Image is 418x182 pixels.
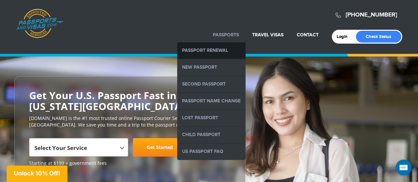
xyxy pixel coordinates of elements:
a: Check Status [356,31,401,43]
a: Passport Name Change [177,93,246,109]
a: Second Passport [177,76,246,92]
span: Unlock 10% Off! [14,170,60,177]
a: New Passport [177,59,246,76]
a: Passport Renewal [177,42,246,59]
a: Travel Visas [252,32,284,38]
a: Child Passport [177,127,246,143]
span: Select Your Service [29,138,128,157]
a: Passports & [DOMAIN_NAME] [16,9,63,38]
a: [PHONE_NUMBER] [346,11,397,18]
div: Open Intercom Messenger [396,160,411,175]
a: Get Started [133,138,187,157]
span: Starting at $199 + government fees [29,160,231,166]
p: [DOMAIN_NAME] is the #1 most trusted online Passport Courier Service in [US_STATE][GEOGRAPHIC_DAT... [29,115,231,128]
span: Select Your Service [34,141,121,159]
a: Login [337,34,352,39]
span: Select Your Service [34,144,87,152]
h2: Get Your U.S. Passport Fast in [US_STATE][GEOGRAPHIC_DATA] [29,90,231,112]
a: US Passport FAQ [177,143,246,160]
a: Contact [297,32,319,38]
a: Lost Passport [177,110,246,126]
div: Unlock 10% Off! [7,165,67,182]
a: Passports [213,32,239,38]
